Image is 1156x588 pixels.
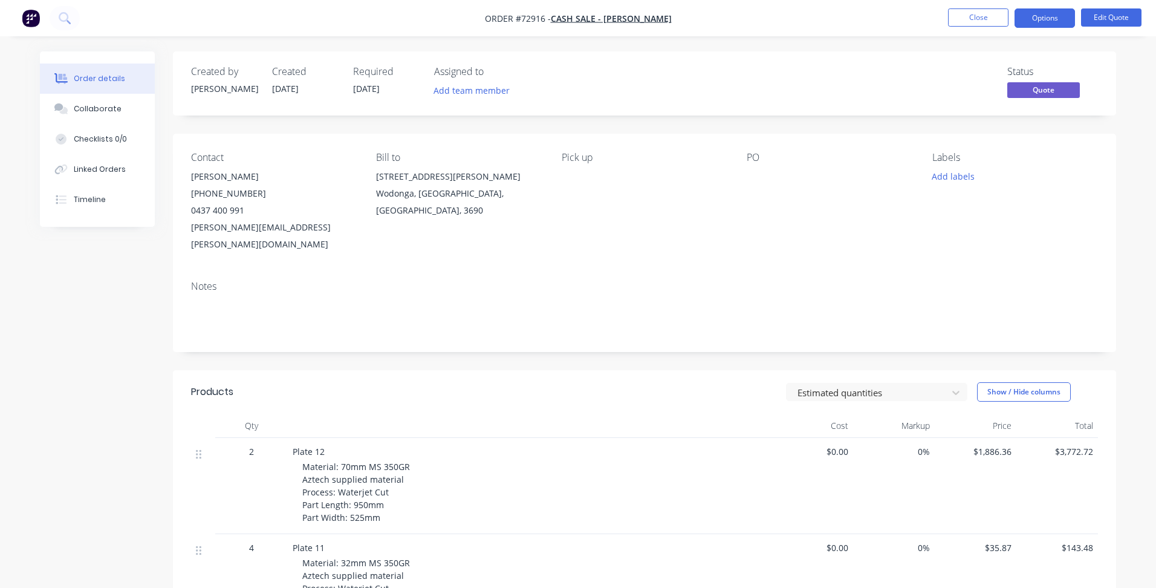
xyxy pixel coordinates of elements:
[191,168,357,185] div: [PERSON_NAME]
[776,445,848,458] span: $0.00
[74,164,126,175] div: Linked Orders
[191,202,357,219] div: 0437 400 991
[191,385,233,399] div: Products
[191,152,357,163] div: Contact
[40,64,155,94] button: Order details
[932,152,1098,163] div: Labels
[853,414,935,438] div: Markup
[562,152,727,163] div: Pick up
[1016,414,1098,438] div: Total
[74,194,106,205] div: Timeline
[376,152,542,163] div: Bill to
[249,541,254,554] span: 4
[935,414,1016,438] div: Price
[353,83,380,94] span: [DATE]
[191,66,258,77] div: Created by
[353,66,420,77] div: Required
[376,185,542,219] div: Wodonga, [GEOGRAPHIC_DATA], [GEOGRAPHIC_DATA], 3690
[940,445,1011,458] span: $1,886.36
[776,541,848,554] span: $0.00
[40,154,155,185] button: Linked Orders
[22,9,40,27] img: Factory
[1015,8,1075,28] button: Options
[771,414,853,438] div: Cost
[1007,82,1080,97] span: Quote
[376,168,542,219] div: [STREET_ADDRESS][PERSON_NAME]Wodonga, [GEOGRAPHIC_DATA], [GEOGRAPHIC_DATA], 3690
[427,82,516,99] button: Add team member
[40,94,155,124] button: Collaborate
[249,445,254,458] span: 2
[191,219,357,253] div: [PERSON_NAME][EMAIL_ADDRESS][PERSON_NAME][DOMAIN_NAME]
[1007,66,1098,77] div: Status
[272,83,299,94] span: [DATE]
[940,541,1011,554] span: $35.87
[485,13,551,24] span: Order #72916 -
[1021,541,1093,554] span: $143.48
[40,124,155,154] button: Checklists 0/0
[191,168,357,253] div: [PERSON_NAME][PHONE_NUMBER]0437 400 991[PERSON_NAME][EMAIL_ADDRESS][PERSON_NAME][DOMAIN_NAME]
[272,66,339,77] div: Created
[376,168,542,185] div: [STREET_ADDRESS][PERSON_NAME]
[302,461,410,523] span: Material: 70mm MS 350GR Aztech supplied material Process: Waterjet Cut Part Length: 950mm Part Wi...
[434,82,516,99] button: Add team member
[74,73,125,84] div: Order details
[191,281,1098,292] div: Notes
[1081,8,1141,27] button: Edit Quote
[977,382,1071,402] button: Show / Hide columns
[925,168,981,185] button: Add labels
[191,82,258,95] div: [PERSON_NAME]
[1021,445,1093,458] span: $3,772.72
[191,185,357,202] div: [PHONE_NUMBER]
[215,414,288,438] div: Qty
[293,446,325,457] span: Plate 12
[858,445,930,458] span: 0%
[40,185,155,215] button: Timeline
[858,541,930,554] span: 0%
[293,542,325,554] span: Plate 11
[551,13,672,24] a: Cash Sale - [PERSON_NAME]
[948,8,1008,27] button: Close
[434,66,555,77] div: Assigned to
[74,134,127,145] div: Checklists 0/0
[74,103,122,114] div: Collaborate
[747,152,912,163] div: PO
